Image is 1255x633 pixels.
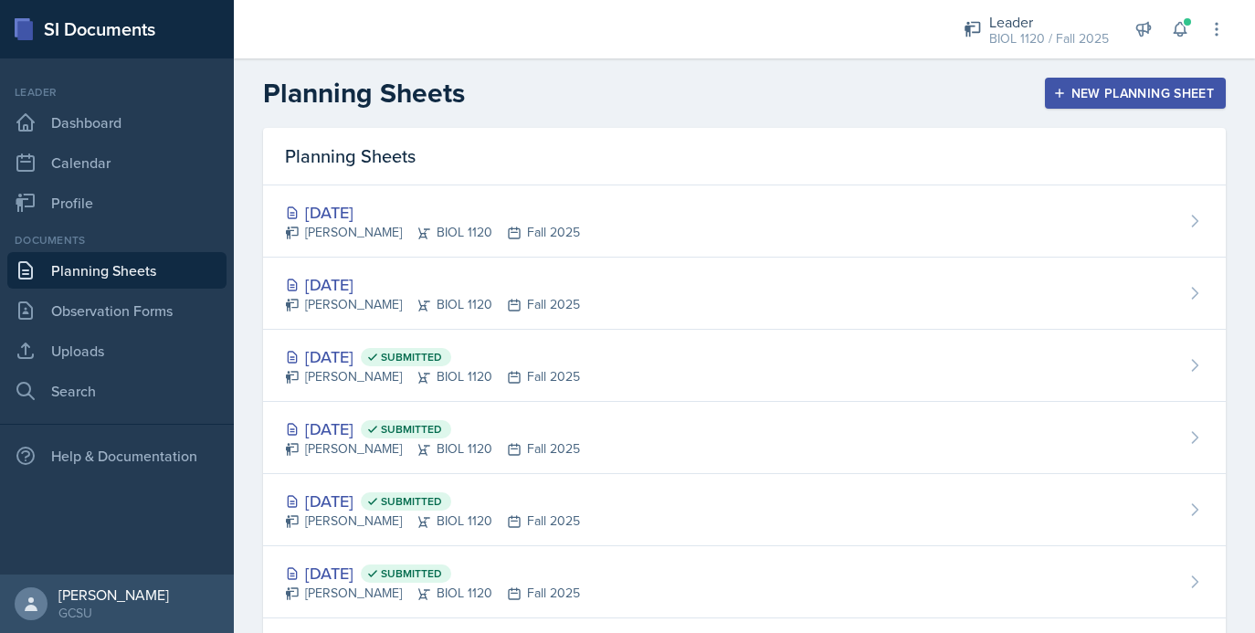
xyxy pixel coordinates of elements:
[285,489,580,513] div: [DATE]
[285,439,580,459] div: [PERSON_NAME] BIOL 1120 Fall 2025
[263,546,1226,618] a: [DATE] Submitted [PERSON_NAME]BIOL 1120Fall 2025
[285,367,580,386] div: [PERSON_NAME] BIOL 1120 Fall 2025
[381,566,442,581] span: Submitted
[285,512,580,531] div: [PERSON_NAME] BIOL 1120 Fall 2025
[263,128,1226,185] div: Planning Sheets
[7,144,227,181] a: Calendar
[285,417,580,441] div: [DATE]
[1057,86,1214,100] div: New Planning Sheet
[263,402,1226,474] a: [DATE] Submitted [PERSON_NAME]BIOL 1120Fall 2025
[285,200,580,225] div: [DATE]
[1045,78,1226,109] button: New Planning Sheet
[7,332,227,369] a: Uploads
[7,84,227,100] div: Leader
[263,474,1226,546] a: [DATE] Submitted [PERSON_NAME]BIOL 1120Fall 2025
[263,185,1226,258] a: [DATE] [PERSON_NAME]BIOL 1120Fall 2025
[263,258,1226,330] a: [DATE] [PERSON_NAME]BIOL 1120Fall 2025
[381,422,442,437] span: Submitted
[58,586,169,604] div: [PERSON_NAME]
[7,438,227,474] div: Help & Documentation
[7,373,227,409] a: Search
[285,584,580,603] div: [PERSON_NAME] BIOL 1120 Fall 2025
[7,185,227,221] a: Profile
[285,295,580,314] div: [PERSON_NAME] BIOL 1120 Fall 2025
[7,232,227,248] div: Documents
[285,223,580,242] div: [PERSON_NAME] BIOL 1120 Fall 2025
[285,344,580,369] div: [DATE]
[285,272,580,297] div: [DATE]
[989,29,1109,48] div: BIOL 1120 / Fall 2025
[989,11,1109,33] div: Leader
[381,350,442,364] span: Submitted
[263,77,465,110] h2: Planning Sheets
[7,252,227,289] a: Planning Sheets
[7,104,227,141] a: Dashboard
[285,561,580,586] div: [DATE]
[381,494,442,509] span: Submitted
[58,604,169,622] div: GCSU
[263,330,1226,402] a: [DATE] Submitted [PERSON_NAME]BIOL 1120Fall 2025
[7,292,227,329] a: Observation Forms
